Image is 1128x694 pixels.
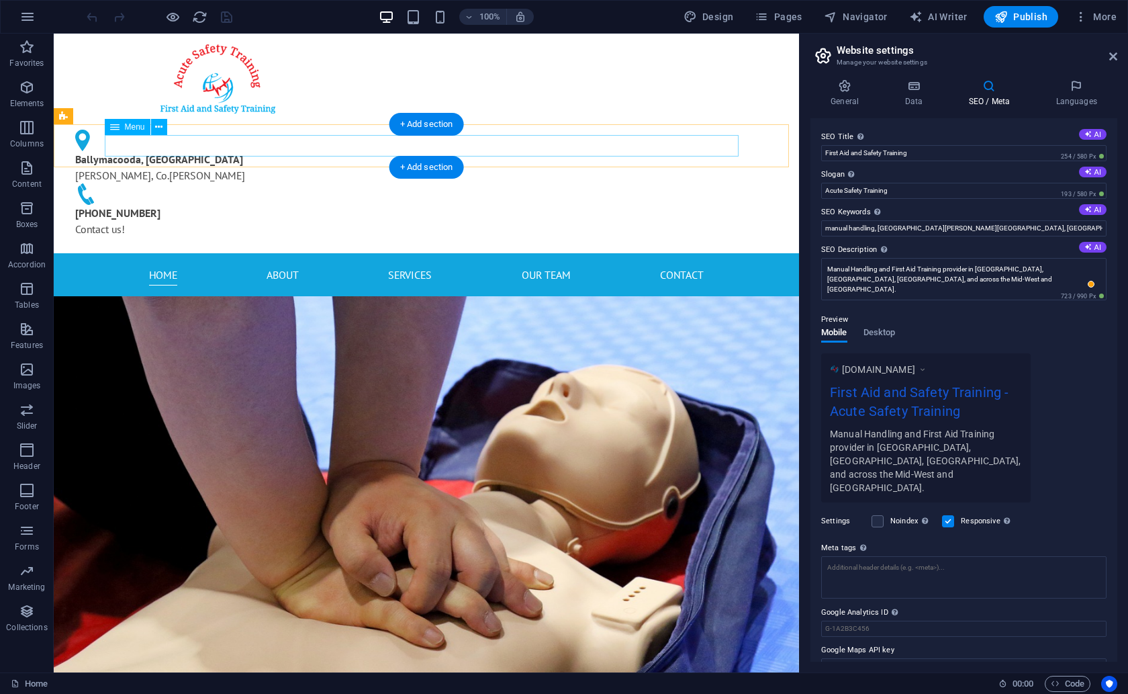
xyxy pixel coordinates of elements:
p: Favorites [9,58,44,69]
span: AI Writer [909,10,968,24]
h6: 100% [479,9,501,25]
button: Publish [984,6,1058,28]
p: Collections [6,622,47,633]
button: Pages [749,6,807,28]
button: SEO Keywords [1079,204,1107,215]
p: Preview [821,312,848,328]
p: Content [12,179,42,189]
div: + Add section [389,156,464,179]
textarea: To enrich screen reader interactions, please activate Accessibility in Grammarly extension settings [821,258,1107,300]
button: SEO Title [1079,129,1107,140]
span: Publish [994,10,1047,24]
label: SEO Title [821,129,1107,145]
span: Pages [755,10,802,24]
button: Navigator [818,6,893,28]
span: Mobile [821,324,847,343]
h4: Languages [1035,79,1117,107]
button: 100% [459,9,507,25]
button: More [1069,6,1122,28]
p: Columns [10,138,44,149]
p: Boxes [16,219,38,230]
label: Slogan [821,167,1107,183]
button: Click here to leave preview mode and continue editing [164,9,181,25]
span: More [1074,10,1117,24]
h3: Manage your website settings [837,56,1090,69]
span: 193 / 580 Px [1058,189,1107,199]
p: Features [11,340,43,351]
p: Footer [15,501,39,512]
p: Accordion [8,259,46,270]
input: Slogan... [821,183,1107,199]
span: Design [684,10,734,24]
div: Design (Ctrl+Alt+Y) [678,6,739,28]
span: : [1022,679,1024,689]
span: 00 00 [1013,676,1033,692]
label: SEO Description [821,242,1107,258]
button: SEO Description [1079,242,1107,253]
div: + Add section [389,113,464,136]
input: G-1A2B3C456 [821,621,1107,637]
h2: Website settings [837,44,1117,56]
i: On resize automatically adjust zoom level to fit chosen device. [514,11,526,23]
p: Images [13,380,41,391]
p: Forms [15,541,39,552]
h4: SEO / Meta [948,79,1035,107]
span: [DOMAIN_NAME] [842,363,915,376]
h6: Session time [998,676,1034,692]
button: Usercentrics [1101,676,1117,692]
span: Code [1051,676,1084,692]
p: Header [13,461,40,472]
p: Tables [15,300,39,310]
button: reload [191,9,207,25]
h4: General [810,79,884,107]
label: Meta tags [821,540,1107,556]
label: Google Analytics ID [821,605,1107,621]
label: SEO Keywords [821,204,1107,220]
p: Marketing [8,582,45,593]
div: First Aid and Safety Training - Acute Safety Training [830,382,1022,427]
i: Reload page [192,9,207,25]
span: Desktop [863,324,896,343]
label: Google Maps API key [821,642,1107,658]
span: Navigator [824,10,888,24]
button: Slogan [1079,167,1107,177]
span: 254 / 580 Px [1058,152,1107,161]
p: Slider [17,421,38,431]
p: Elements [10,98,44,109]
div: Manual Handling and First Aid Training provider in [GEOGRAPHIC_DATA], [GEOGRAPHIC_DATA], [GEOGRAP... [830,427,1022,494]
img: acutesaf22-Ewshyjk3yIXDwhtEgDob7Q.png [830,365,839,374]
span: Menu [125,123,145,131]
a: Click to cancel selection. Double-click to open Pages [11,676,48,692]
span: 723 / 990 Px [1058,292,1107,301]
button: Code [1045,676,1090,692]
button: AI Writer [904,6,973,28]
label: Responsive [961,513,1014,529]
input: Google Maps API key... [821,658,1107,675]
button: Design [678,6,739,28]
label: Noindex [890,513,934,529]
label: Settings [821,513,865,529]
h4: Data [884,79,948,107]
div: Preview [821,328,895,353]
